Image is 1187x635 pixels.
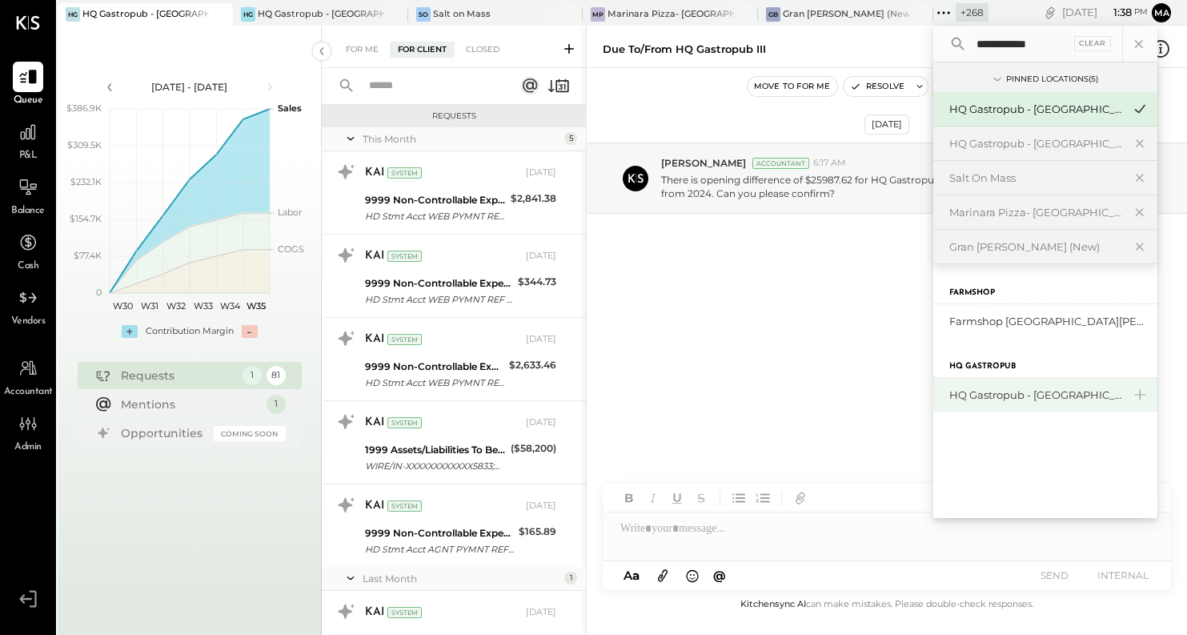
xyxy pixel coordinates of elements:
span: Queue [14,94,43,108]
text: W33 [193,300,212,311]
span: @ [713,568,726,583]
a: Accountant [1,353,55,400]
div: 9999 Non-Controllable Expenses:Other Income and Expenses:To Be Classified [365,192,506,208]
div: [DATE] [526,250,556,263]
div: 9999 Non-Controllable Expenses:Other Income and Expenses:To Be Classified [365,359,504,375]
div: HD Stmt Acct WEB PYMNT REF # XXXXXXXX2848192 HD Stmt Acct XXXXXX1921WEB PYMNT WEBXXXXXX1192 HQ GA... [365,375,504,391]
div: HQ Gastropub - [GEOGRAPHIC_DATA] [82,8,209,21]
span: Accountant [4,385,53,400]
text: Sales [278,102,302,114]
div: MP [591,7,605,22]
div: KAI [365,165,384,181]
text: 0 [96,287,102,298]
a: Queue [1,62,55,108]
button: Underline [667,488,688,508]
div: System [387,251,422,262]
div: WIRE/IN-XXXXXXXXXXXX5833;ORG CBW BANK 001362473 [365,458,506,474]
div: Salt on Mass [949,171,1122,186]
div: 1 [267,395,286,414]
div: Marinara Pizza- [GEOGRAPHIC_DATA] [949,205,1122,220]
button: INTERNAL [1091,565,1155,586]
div: HG [241,7,255,22]
a: Vendors [1,283,55,329]
div: [DATE] [526,333,556,346]
a: P&L [1,117,55,163]
span: a [632,568,640,583]
div: [DATE] [526,167,556,179]
text: $309.5K [67,139,102,151]
span: [PERSON_NAME] [661,156,746,170]
span: Vendors [11,315,46,329]
div: 9999 Non-Controllable Expenses:Other Income and Expenses:To Be Classified [365,275,513,291]
div: Requests [330,111,578,122]
div: Coming Soon [214,426,286,441]
div: KAI [365,248,384,264]
div: [DATE] [864,115,909,135]
span: P&L [19,149,38,163]
text: COGS [278,243,304,255]
div: Closed [458,42,507,58]
div: HG [66,7,80,22]
div: ($58,200) [511,440,556,456]
div: - [242,325,258,338]
div: Pinned Locations ( 5 ) [1006,74,1098,85]
div: 9999 Non-Controllable Expenses:Other Income and Expenses:To Be Classified [365,525,514,541]
button: Move to for me [748,77,837,96]
div: HQ Gastropub - [GEOGRAPHIC_DATA] [949,102,1122,117]
text: W35 [247,300,266,311]
span: 1 : 38 [1100,5,1132,20]
div: Salt on Mass [433,8,491,21]
div: $165.89 [519,524,556,540]
button: Italic [643,488,664,508]
p: There is opening difference of $25987.62 for HQ Gastropub [GEOGRAPHIC_DATA][PERSON_NAME] from 202... [661,173,1149,200]
div: System [387,167,422,179]
button: Ordered List [752,488,773,508]
div: KAI [365,415,384,431]
div: 81 [267,366,286,385]
button: Add URL [790,488,811,508]
div: GB [766,7,780,22]
div: [DATE] [526,416,556,429]
text: W34 [219,300,240,311]
div: 1999 Assets/Liabilities To Be Classified [365,442,506,458]
div: System [387,417,422,428]
div: 1 [564,572,577,585]
div: $2,633.46 [509,357,556,373]
div: $2,841.38 [511,191,556,207]
div: [DATE] [526,500,556,512]
div: KAI [365,498,384,514]
div: HQ Gastropub - [GEOGRAPHIC_DATA][PERSON_NAME] [949,388,1122,403]
button: SEND [1022,565,1086,586]
div: [DATE] [526,606,556,619]
button: Resolve [844,77,911,96]
div: HQ Gastropub - [GEOGRAPHIC_DATA] [258,8,384,21]
a: Admin [1,408,55,455]
div: HD Stmt Acct AGNT PYMNT REF # XXXXXXXX1579938 HD Stmt Acct XXXXXX1921AGNT PYMNTTELXXXXXX5322 HQ G... [365,541,514,557]
span: Cash [18,259,38,274]
label: Farmshop [949,287,995,299]
div: Due to/from HQ Gastropub III [603,42,766,57]
div: [DATE] - [DATE] [122,80,258,94]
button: Bold [619,488,640,508]
button: Unordered List [728,488,749,508]
div: So [416,7,431,22]
div: $344.73 [518,274,556,290]
div: + 268 [956,3,988,22]
button: Strikethrough [691,488,712,508]
span: pm [1134,6,1148,18]
div: Requests [121,368,235,384]
div: KAI [365,332,384,348]
div: For Client [390,42,455,58]
div: System [387,607,422,618]
div: System [387,500,422,512]
div: Marinara Pizza- [GEOGRAPHIC_DATA] [608,8,734,21]
div: 5 [564,132,577,145]
div: HD Stmt Acct WEB PYMNT REF # XXXXXXXX9099221 HD Stmt Acct XXXXXX1921WEB PYMNT WEBXXXXXX6867 HQ GA... [365,208,506,224]
button: @ [708,565,731,585]
text: W30 [113,300,133,311]
div: Mentions [121,396,259,412]
text: W31 [141,300,158,311]
div: Farmshop [GEOGRAPHIC_DATA][PERSON_NAME] [949,314,1149,329]
text: $386.9K [66,102,102,114]
div: Gran [PERSON_NAME] (New) [949,239,1122,255]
